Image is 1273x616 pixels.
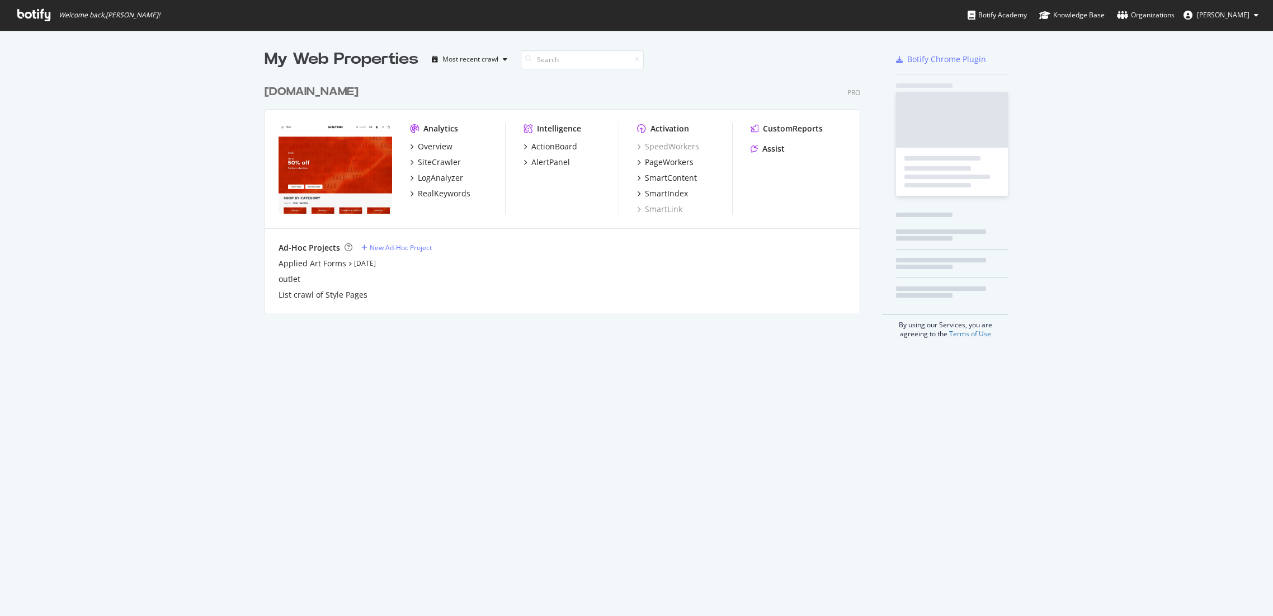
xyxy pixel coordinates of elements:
[279,123,392,214] img: www.g-star.com
[949,329,991,338] a: Terms of Use
[418,172,463,184] div: LogAnalyzer
[763,123,823,134] div: CustomReports
[1039,10,1105,21] div: Knowledge Base
[1117,10,1175,21] div: Organizations
[650,123,689,134] div: Activation
[410,172,463,184] a: LogAnalyzer
[637,157,694,168] a: PageWorkers
[1175,6,1267,24] button: [PERSON_NAME]
[524,157,570,168] a: AlertPanel
[410,141,452,152] a: Overview
[418,141,452,152] div: Overview
[370,243,432,252] div: New Ad-Hoc Project
[279,274,300,285] a: outlet
[423,123,458,134] div: Analytics
[637,188,688,199] a: SmartIndex
[265,48,418,70] div: My Web Properties
[410,157,461,168] a: SiteCrawler
[279,258,346,269] a: Applied Art Forms
[531,141,577,152] div: ActionBoard
[524,141,577,152] a: ActionBoard
[645,188,688,199] div: SmartIndex
[882,314,1008,338] div: By using our Services, you are agreeing to the
[427,50,512,68] button: Most recent crawl
[59,11,160,20] span: Welcome back, [PERSON_NAME] !
[279,242,340,253] div: Ad-Hoc Projects
[361,243,432,252] a: New Ad-Hoc Project
[968,10,1027,21] div: Botify Academy
[418,188,470,199] div: RealKeywords
[279,289,367,300] a: List crawl of Style Pages
[265,84,363,100] a: [DOMAIN_NAME]
[265,70,869,313] div: grid
[354,258,376,268] a: [DATE]
[637,141,699,152] a: SpeedWorkers
[418,157,461,168] div: SiteCrawler
[896,54,986,65] a: Botify Chrome Plugin
[265,84,359,100] div: [DOMAIN_NAME]
[410,188,470,199] a: RealKeywords
[645,157,694,168] div: PageWorkers
[762,143,785,154] div: Assist
[537,123,581,134] div: Intelligence
[645,172,697,184] div: SmartContent
[531,157,570,168] div: AlertPanel
[1197,10,1250,20] span: Nadine Kraegeloh
[442,56,498,63] div: Most recent crawl
[637,172,697,184] a: SmartContent
[907,54,986,65] div: Botify Chrome Plugin
[637,204,682,215] a: SmartLink
[521,50,644,69] input: Search
[751,143,785,154] a: Assist
[751,123,823,134] a: CustomReports
[847,88,860,97] div: Pro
